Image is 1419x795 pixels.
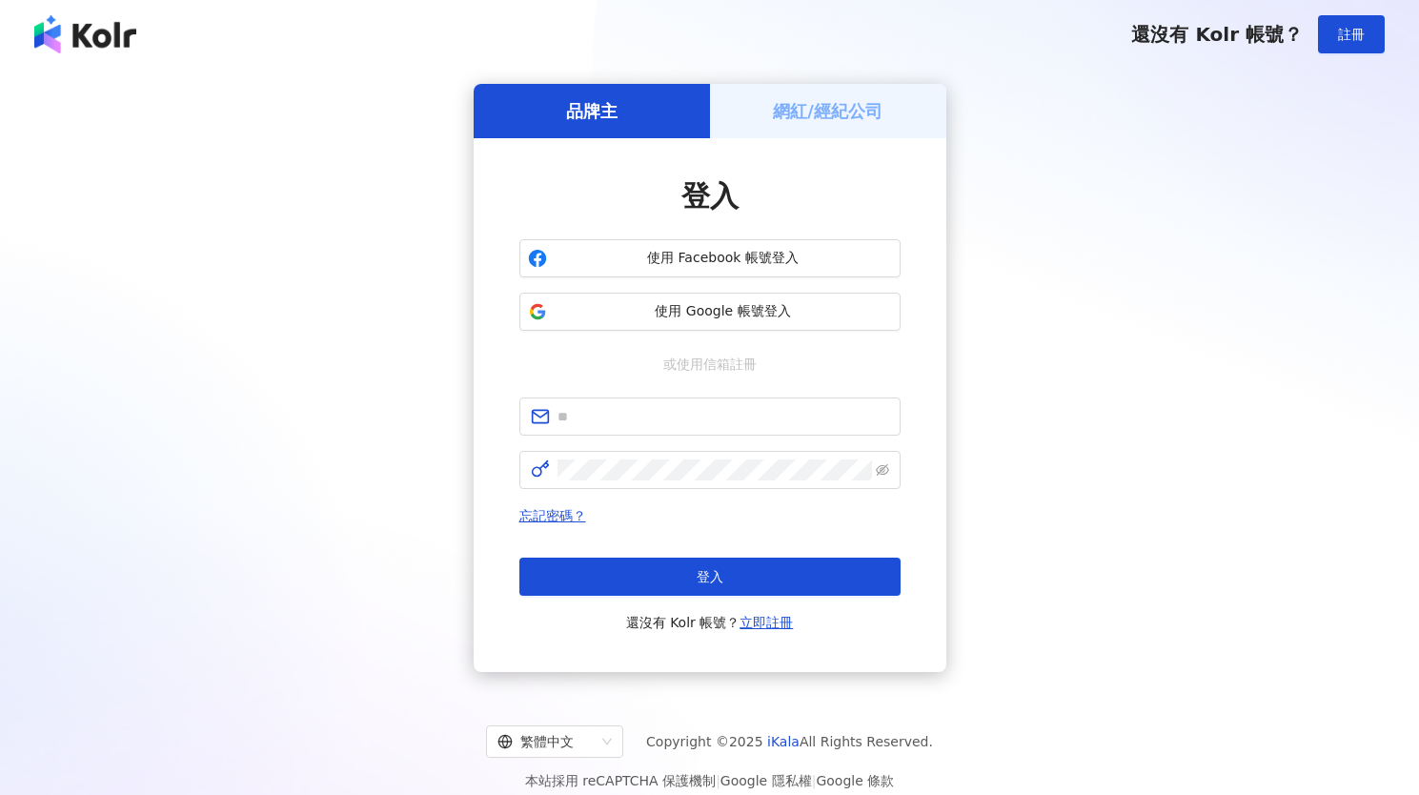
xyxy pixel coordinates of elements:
[681,179,739,213] span: 登入
[555,302,892,321] span: 使用 Google 帳號登入
[497,726,595,757] div: 繁體中文
[876,463,889,477] span: eye-invisible
[525,769,894,792] span: 本站採用 reCAPTCHA 保護機制
[519,293,901,331] button: 使用 Google 帳號登入
[519,558,901,596] button: 登入
[767,734,800,749] a: iKala
[1318,15,1385,53] button: 註冊
[720,773,812,788] a: Google 隱私權
[716,773,720,788] span: |
[566,99,618,123] h5: 品牌主
[555,249,892,268] span: 使用 Facebook 帳號登入
[34,15,136,53] img: logo
[812,773,817,788] span: |
[650,354,770,375] span: 或使用信箱註冊
[697,569,723,584] span: 登入
[1338,27,1365,42] span: 註冊
[1131,23,1303,46] span: 還沒有 Kolr 帳號？
[646,730,933,753] span: Copyright © 2025 All Rights Reserved.
[816,773,894,788] a: Google 條款
[519,239,901,277] button: 使用 Facebook 帳號登入
[519,508,586,523] a: 忘記密碼？
[773,99,882,123] h5: 網紅/經紀公司
[740,615,793,630] a: 立即註冊
[626,611,794,634] span: 還沒有 Kolr 帳號？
